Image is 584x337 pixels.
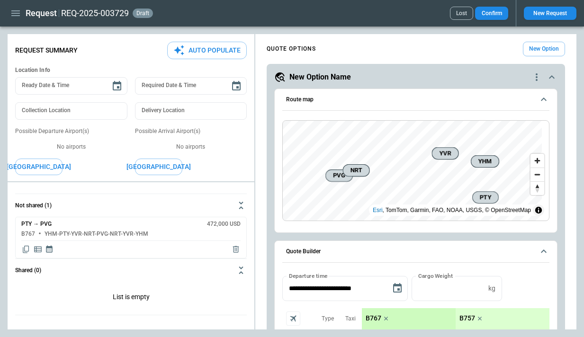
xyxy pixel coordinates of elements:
button: Not shared (1) [15,194,247,217]
span: YVR [436,149,455,158]
p: Possible Departure Airport(s) [15,127,127,135]
h6: Shared (0) [15,267,41,274]
h6: Location Info [15,67,247,74]
p: List is empty [15,282,247,315]
button: Reset bearing to north [530,181,544,195]
p: No airports [15,143,127,151]
h6: PTY → PVG [21,221,52,227]
button: Zoom out [530,168,544,181]
label: Departure time [289,272,328,280]
a: Esri [373,207,383,213]
span: Copy quote content [21,245,31,254]
span: YHM [475,157,495,166]
p: kg [488,284,495,293]
p: Request Summary [15,46,78,54]
h1: Request [26,8,57,19]
span: Delete quote [231,245,241,254]
span: Display quote schedule [45,245,54,254]
label: Cargo Weight [418,272,453,280]
button: Shared (0) [15,259,247,282]
p: B767 [366,314,381,322]
p: Possible Arrival Airport(s) [135,127,247,135]
canvas: Map [283,121,542,221]
h6: Route map [286,97,314,103]
h6: YHM-PTY-YVR-NRT-PVG-NRT-YVR-YHM [45,231,148,237]
div: Route map [282,120,549,222]
button: New Option Namequote-option-actions [274,71,557,83]
p: No airports [135,143,247,151]
div: quote-option-actions [531,71,542,83]
h6: B767 [21,231,35,237]
button: New Request [524,7,576,20]
div: Not shared (1) [15,217,247,258]
button: Confirm [475,7,508,20]
h2: REQ-2025-003729 [61,8,129,19]
button: Auto Populate [167,42,247,59]
button: Quote Builder [282,241,549,263]
div: Not shared (1) [15,282,247,315]
button: New Option [523,42,565,56]
span: PVG [330,171,349,180]
button: [GEOGRAPHIC_DATA] [15,159,63,175]
button: [GEOGRAPHIC_DATA] [135,159,182,175]
h6: Quote Builder [286,248,321,255]
div: , TomTom, Garmin, FAO, NOAA, USGS, © OpenStreetMap [373,205,531,215]
span: Aircraft selection [286,311,300,326]
button: Choose date [227,77,246,96]
p: Type [322,315,334,323]
p: B757 [459,314,475,322]
h6: 472,000 USD [207,221,241,227]
p: Taxi [345,315,356,323]
button: Choose date, selected date is Sep 8, 2025 [388,279,407,298]
span: PTY [476,193,494,202]
span: NRT [347,166,366,175]
span: Display detailed quote content [33,245,43,254]
h5: New Option Name [289,72,351,82]
summary: Toggle attribution [533,204,544,216]
h6: Not shared (1) [15,203,52,209]
button: Route map [282,89,549,111]
button: Choose date [108,77,126,96]
button: Zoom in [530,154,544,168]
h4: QUOTE OPTIONS [267,47,316,51]
span: draft [135,10,151,17]
button: Lost [450,7,473,20]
